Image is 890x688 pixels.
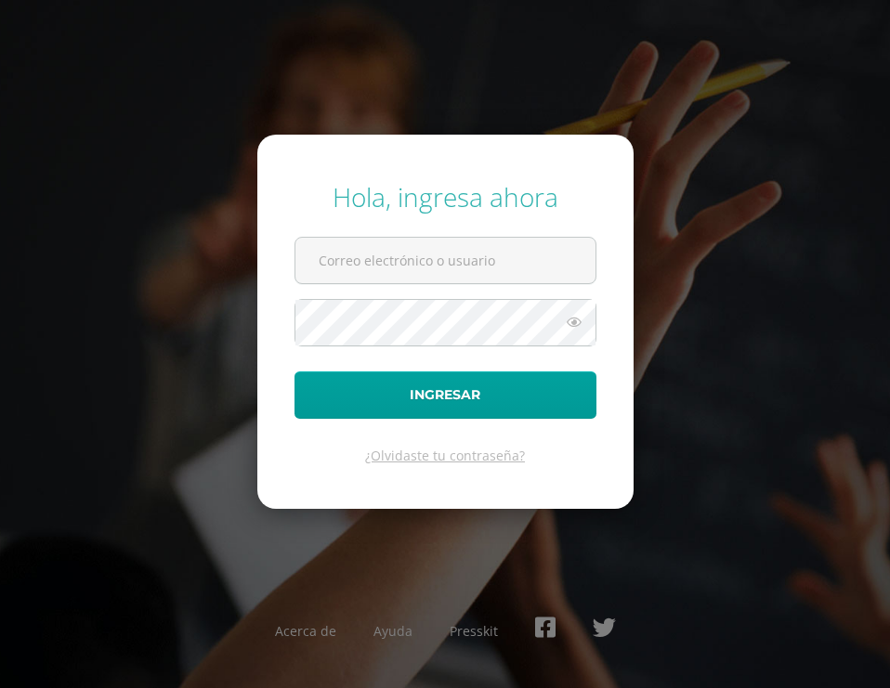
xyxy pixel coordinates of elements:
a: Presskit [450,622,498,640]
button: Ingresar [294,371,596,419]
a: ¿Olvidaste tu contraseña? [365,447,525,464]
a: Acerca de [275,622,336,640]
input: Correo electrónico o usuario [295,238,596,283]
a: Ayuda [373,622,412,640]
div: Hola, ingresa ahora [294,179,596,214]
